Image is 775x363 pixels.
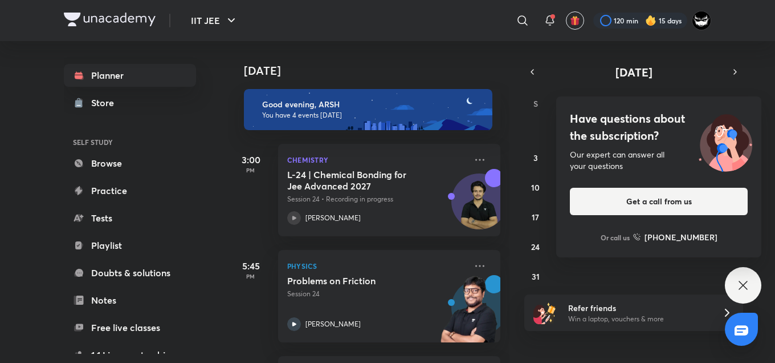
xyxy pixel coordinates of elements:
[91,96,121,110] div: Store
[452,180,507,235] img: Avatar
[228,153,274,167] h5: 3:00
[527,208,545,226] button: August 17, 2025
[570,110,748,144] h4: Have questions about the subscription?
[64,13,156,29] a: Company Logo
[531,182,540,193] abbr: August 10, 2025
[566,11,584,30] button: avatar
[527,178,545,196] button: August 10, 2025
[532,212,539,223] abbr: August 17, 2025
[527,237,545,256] button: August 24, 2025
[244,64,512,78] h4: [DATE]
[287,194,466,204] p: Session 24 • Recording in progress
[64,64,196,87] a: Planner
[262,99,482,110] h6: Good evening, ARSH
[533,152,538,163] abbr: August 3, 2025
[184,9,245,32] button: IIT JEE
[438,275,500,354] img: unacademy
[690,110,761,172] img: ttu_illustration_new.svg
[64,207,196,229] a: Tests
[570,188,748,215] button: Get a call from us
[287,153,466,167] p: Chemistry
[64,261,196,284] a: Doubts & solutions
[568,302,708,314] h6: Refer friends
[570,15,580,26] img: avatar
[540,64,727,80] button: [DATE]
[615,64,652,80] span: [DATE]
[244,89,492,130] img: evening
[228,259,274,273] h5: 5:45
[64,152,196,175] a: Browse
[533,98,538,109] abbr: Sunday
[64,289,196,312] a: Notes
[64,234,196,257] a: Playlist
[287,289,466,299] p: Session 24
[645,15,656,26] img: streak
[601,232,630,243] p: Or call us
[645,231,717,243] h6: [PHONE_NUMBER]
[287,259,466,273] p: Physics
[570,149,748,172] div: Our expert can answer all your questions
[228,167,274,174] p: PM
[531,241,540,252] abbr: August 24, 2025
[228,273,274,280] p: PM
[533,301,556,324] img: referral
[527,267,545,285] button: August 31, 2025
[527,148,545,167] button: August 3, 2025
[64,13,156,26] img: Company Logo
[305,319,361,329] p: [PERSON_NAME]
[262,111,482,120] p: You have 4 events [DATE]
[64,316,196,339] a: Free live classes
[287,169,429,192] h5: L-24 | Chemical Bonding for Jee Advanced 2027
[633,231,717,243] a: [PHONE_NUMBER]
[692,11,711,30] img: ARSH
[287,275,429,287] h5: Problems on Friction
[64,132,196,152] h6: SELF STUDY
[568,314,708,324] p: Win a laptop, vouchers & more
[64,179,196,202] a: Practice
[64,91,196,114] a: Store
[305,213,361,223] p: [PERSON_NAME]
[532,271,540,282] abbr: August 31, 2025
